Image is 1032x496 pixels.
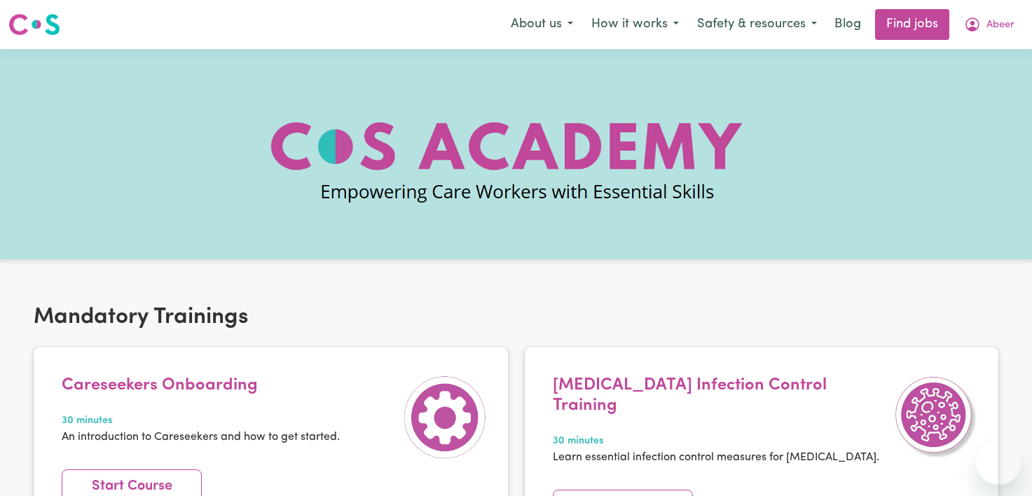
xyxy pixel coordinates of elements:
[62,376,340,396] h4: Careseekers Onboarding
[8,8,60,41] a: Careseekers logo
[62,413,340,429] span: 30 minutes
[986,18,1014,33] span: Abeer
[553,449,887,466] p: Learn essential infection control measures for [MEDICAL_DATA].
[976,440,1021,485] iframe: Button to launch messaging window
[875,9,949,40] a: Find jobs
[826,9,869,40] a: Blog
[34,304,998,331] h2: Mandatory Trainings
[502,10,582,39] button: About us
[62,429,340,446] p: An introduction to Careseekers and how to get started.
[955,10,1024,39] button: My Account
[8,12,60,37] img: Careseekers logo
[553,434,887,449] span: 30 minutes
[553,376,887,416] h4: [MEDICAL_DATA] Infection Control Training
[688,10,826,39] button: Safety & resources
[582,10,688,39] button: How it works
